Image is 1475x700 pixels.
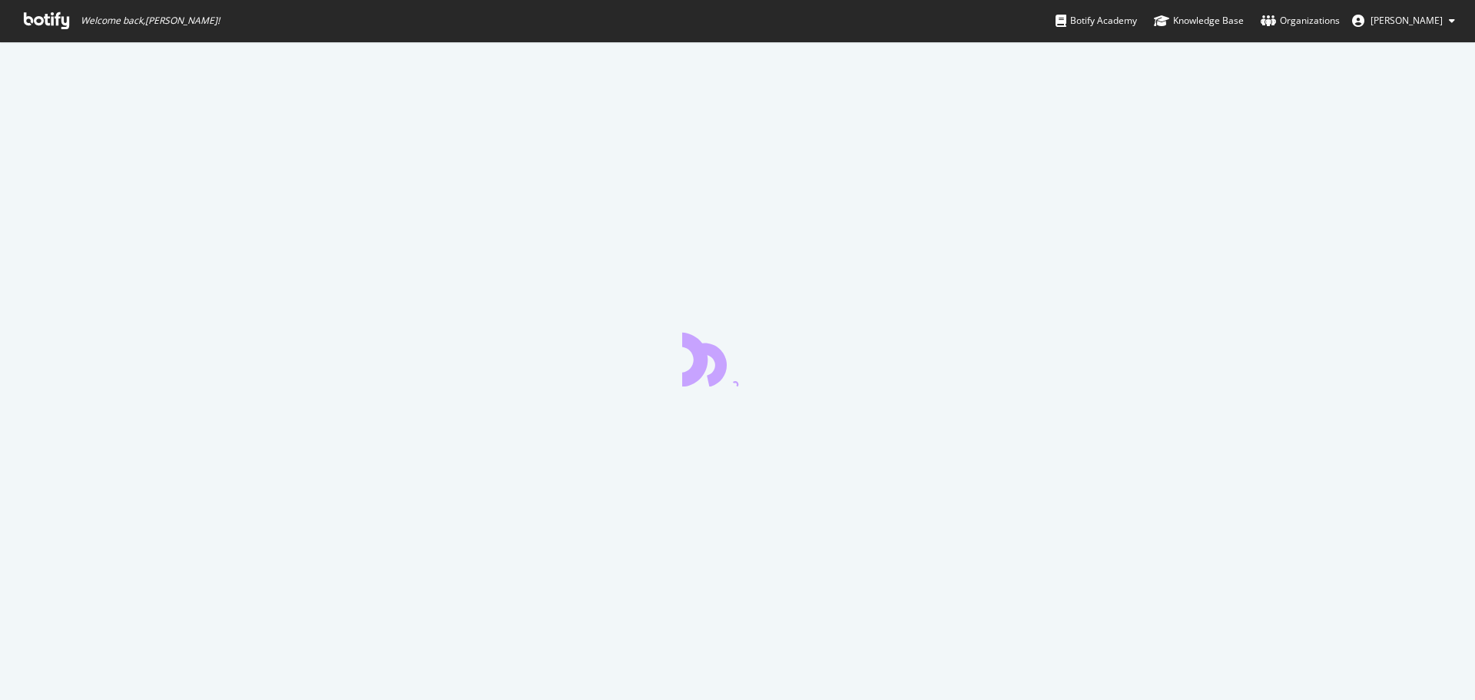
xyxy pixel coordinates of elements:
[1371,14,1443,27] span: Michael Boulter
[1056,13,1137,28] div: Botify Academy
[1154,13,1244,28] div: Knowledge Base
[81,15,220,27] span: Welcome back, [PERSON_NAME] !
[1261,13,1340,28] div: Organizations
[1340,8,1467,33] button: [PERSON_NAME]
[682,331,793,386] div: animation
